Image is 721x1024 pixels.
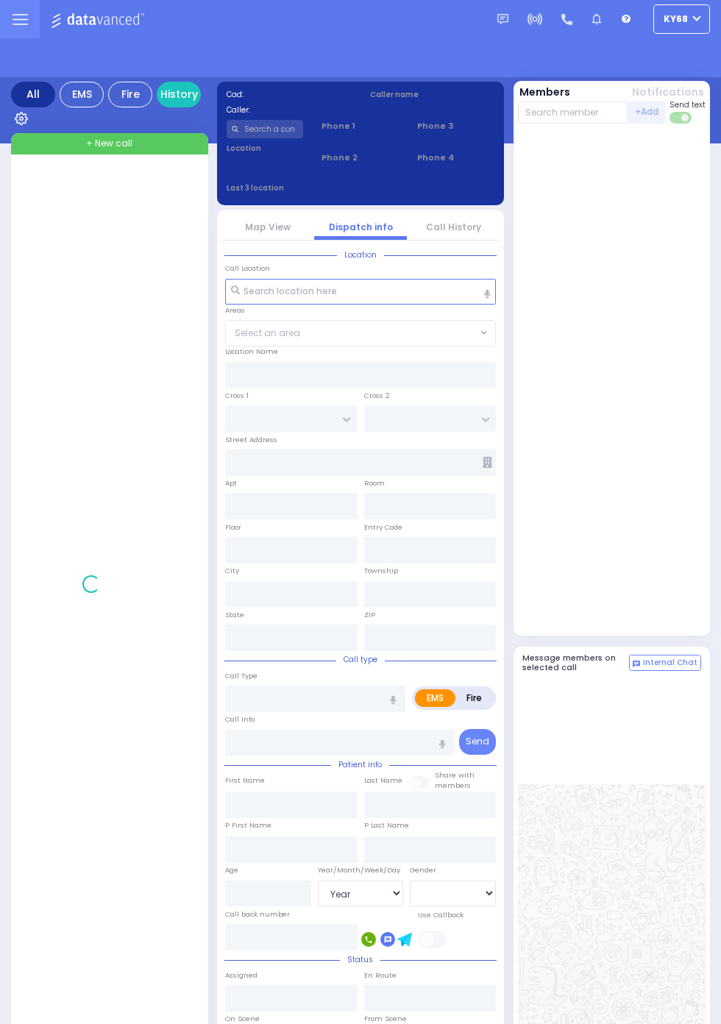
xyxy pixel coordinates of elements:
[518,102,629,124] input: Search member
[522,653,630,672] h5: Message members on selected call
[483,457,492,468] span: Other building occupants
[497,14,508,25] img: message.svg
[418,910,464,920] label: Use Callback
[329,221,393,233] a: Dispatch info
[632,85,704,100] button: Notifications
[364,1014,407,1024] label: From Scene
[322,152,399,164] span: Phone 2
[225,435,277,445] label: Street Address
[633,661,640,668] img: comment-alt.png
[227,182,361,193] label: Last 3 location
[225,263,270,274] label: Call Location
[417,120,494,132] span: Phone 3
[108,82,152,107] div: Fire
[435,781,471,790] span: members
[225,671,257,681] label: Call Type
[227,120,304,138] input: Search a contact
[410,865,436,875] label: Gender
[225,391,249,401] label: Cross 1
[227,89,352,100] label: Cad:
[426,221,481,233] a: Call History
[364,478,385,488] label: Room
[669,110,693,125] label: Turn off text
[318,865,404,875] div: Year/Month/Week/Day
[331,759,389,770] span: Patient info
[364,522,402,533] label: Entry Code
[664,13,688,26] span: ky68
[364,391,390,401] label: Cross 2
[225,305,245,316] label: Areas
[417,152,494,164] span: Phone 4
[225,279,496,305] input: Search location here
[225,820,271,831] label: P First Name
[225,970,257,981] label: Assigned
[225,346,278,357] label: Location Name
[51,10,149,29] img: Logo
[643,658,697,668] span: Internal Chat
[11,82,55,107] div: All
[337,249,384,260] span: Location
[225,775,265,786] label: First Name
[415,689,455,707] label: EMS
[225,714,255,725] label: Call Info
[364,775,402,786] label: Last Name
[235,327,300,340] span: Select an area
[86,137,132,150] span: + New call
[225,566,239,576] label: City
[653,4,710,34] button: ky68
[435,770,475,780] small: Share with
[629,655,701,671] button: Internal Chat
[60,82,104,107] div: EMS
[364,820,409,831] label: P Last Name
[459,729,496,755] button: Send
[225,865,238,875] label: Age
[364,566,398,576] label: Township
[157,82,201,107] a: History
[322,120,399,132] span: Phone 1
[225,909,290,920] label: Call back number
[225,522,241,533] label: Floor
[370,89,495,100] label: Caller name
[225,478,237,488] label: Apt
[455,689,494,707] label: Fire
[519,85,570,100] button: Members
[227,143,304,154] label: Location
[364,610,375,620] label: ZIP
[245,221,291,233] a: Map View
[340,954,380,965] span: Status
[225,610,244,620] label: State
[225,1014,260,1024] label: On Scene
[669,99,706,110] span: Send text
[364,970,397,981] label: En Route
[227,104,352,115] label: Caller:
[336,654,385,665] span: Call type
